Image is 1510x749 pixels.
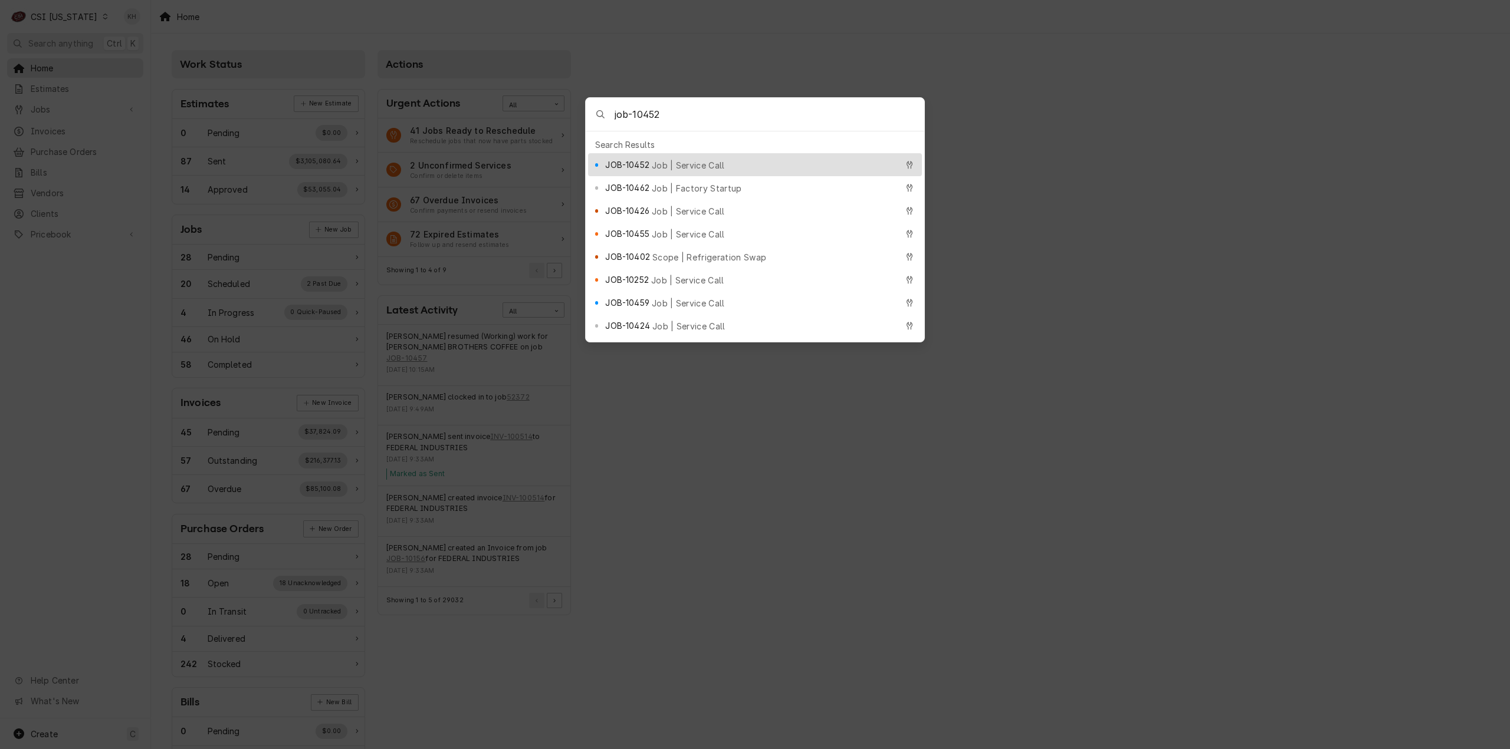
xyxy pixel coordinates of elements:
span: Job | Service Call [652,228,725,240]
span: JOB-10462 [605,182,649,194]
span: Job | Service Call [652,320,726,332]
span: JOB-10455 [605,227,649,240]
span: JOB-10424 [605,319,649,332]
div: Global Command Menu [585,97,925,342]
span: JOB-10402 [605,250,649,263]
span: JOB-10252 [605,273,648,286]
span: Job | Service Call [652,205,725,217]
span: Job | Service Call [651,274,724,286]
div: Search Results [588,136,922,153]
input: Search anything [615,98,924,131]
span: Job | Factory Startup [652,182,742,194]
span: JOB-10459 [605,296,649,309]
span: Job | Service Call [652,159,725,171]
span: Job | Service Call [652,297,725,309]
span: JOB-10452 [605,159,649,171]
span: Scope | Refrigeration Swap [652,251,766,263]
span: JOB-10426 [605,204,649,217]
